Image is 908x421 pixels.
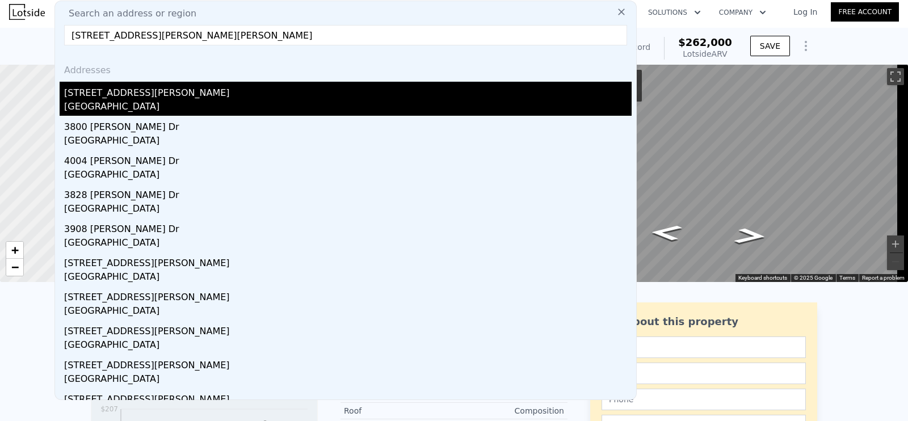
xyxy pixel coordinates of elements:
div: 3800 [PERSON_NAME] Dr [64,116,632,134]
div: [GEOGRAPHIC_DATA] [64,168,632,184]
button: Zoom out [887,253,904,270]
input: Enter an address, city, region, neighborhood or zip code [64,25,627,45]
div: [GEOGRAPHIC_DATA] [64,304,632,320]
span: © 2025 Google [794,275,833,281]
a: Zoom in [6,242,23,259]
input: Name [602,336,806,358]
span: $262,000 [678,36,732,48]
path: Go Northeast, Flakes Mill Rd [721,224,780,247]
div: [STREET_ADDRESS][PERSON_NAME] [64,286,632,304]
div: [STREET_ADDRESS][PERSON_NAME] [64,388,632,406]
div: [STREET_ADDRESS][PERSON_NAME] [64,252,632,270]
div: Roof [344,405,454,416]
div: [GEOGRAPHIC_DATA] [64,202,632,218]
input: Phone [602,389,806,410]
div: 3828 [PERSON_NAME] Dr [64,184,632,202]
button: Zoom in [887,235,904,252]
div: Map [519,64,908,282]
a: Free Account [831,2,899,22]
div: [GEOGRAPHIC_DATA] [64,372,632,388]
div: [GEOGRAPHIC_DATA] [64,134,632,150]
button: SAVE [750,36,790,56]
div: Street View [519,64,908,282]
div: [GEOGRAPHIC_DATA] [64,236,632,252]
div: Addresses [60,54,632,82]
div: [STREET_ADDRESS][PERSON_NAME] [64,354,632,372]
div: [GEOGRAPHIC_DATA] [64,100,632,116]
button: Toggle fullscreen view [887,68,904,85]
div: [GEOGRAPHIC_DATA] [64,270,632,286]
tspan: $207 [100,405,118,413]
div: Lotside ARV [678,48,732,60]
div: 3908 [PERSON_NAME] Dr [64,218,632,236]
img: Lotside [9,4,45,20]
div: 4004 [PERSON_NAME] Dr [64,150,632,168]
path: Go Southwest, Flakes Mill Rd [637,221,695,245]
div: Composition [454,405,564,416]
div: Ask about this property [602,314,806,330]
button: Show Options [794,35,817,57]
a: Terms (opens in new tab) [839,275,855,281]
button: Solutions [639,2,710,23]
button: Keyboard shortcuts [738,274,787,282]
a: Zoom out [6,259,23,276]
span: + [11,243,19,257]
span: − [11,260,19,274]
a: Report a problem [862,275,905,281]
div: [STREET_ADDRESS][PERSON_NAME] [64,320,632,338]
a: Log In [780,6,831,18]
span: Search an address or region [60,7,196,20]
button: Company [710,2,775,23]
div: [GEOGRAPHIC_DATA] [64,338,632,354]
input: Email [602,363,806,384]
div: [STREET_ADDRESS][PERSON_NAME] [64,82,632,100]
